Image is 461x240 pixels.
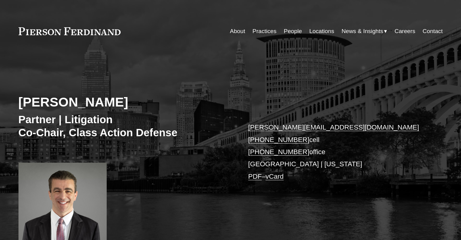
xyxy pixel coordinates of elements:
a: Contact [423,25,443,37]
a: PDF [248,173,262,180]
span: News & Insights [342,26,383,37]
p: cell office [GEOGRAPHIC_DATA] | [US_STATE] – [248,121,425,183]
a: Careers [395,25,415,37]
a: [PHONE_NUMBER] [248,136,309,144]
h2: [PERSON_NAME] [18,94,231,110]
a: [PERSON_NAME][EMAIL_ADDRESS][DOMAIN_NAME] [248,123,419,131]
a: About [230,25,245,37]
h3: Partner | Litigation Co-Chair, Class Action Defense [18,113,231,139]
a: folder dropdown [342,25,387,37]
a: Practices [252,25,276,37]
a: Locations [309,25,334,37]
a: vCard [266,173,284,180]
a: [PHONE_NUMBER] [248,148,309,156]
a: People [284,25,302,37]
